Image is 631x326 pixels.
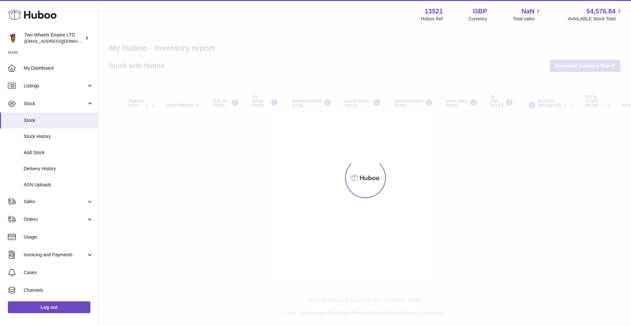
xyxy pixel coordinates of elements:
[24,234,93,240] span: Usage
[24,198,86,205] span: Sales
[24,150,93,156] span: Add Stock
[473,7,487,16] strong: GBP
[24,32,83,44] div: Two Wheels Empire LTD
[24,252,86,258] span: Invoicing and Payments
[521,7,534,16] span: NaN
[513,7,542,22] a: NaN Total sales
[24,38,97,44] span: [EMAIL_ADDRESS][DOMAIN_NAME]
[24,65,93,71] span: My Dashboard
[24,166,93,172] span: Delivery History
[24,182,93,188] span: ASN Uploads
[568,7,623,22] a: 54,576.84 AVAILABLE Stock Total
[421,16,443,22] div: Huboo Ref
[469,16,487,22] div: Currency
[24,117,93,124] span: Stock
[8,301,90,313] a: Log out
[513,16,542,22] span: Total sales
[24,269,93,276] span: Cases
[568,16,623,22] span: AVAILABLE Stock Total
[586,7,616,16] span: 54,576.84
[8,33,18,43] img: justas@twowheelsempire.com
[425,7,443,16] strong: 13521
[24,83,86,89] span: Listings
[24,216,86,222] span: Orders
[24,133,93,140] span: Stock History
[24,287,93,293] span: Channels
[24,101,86,107] span: Stock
